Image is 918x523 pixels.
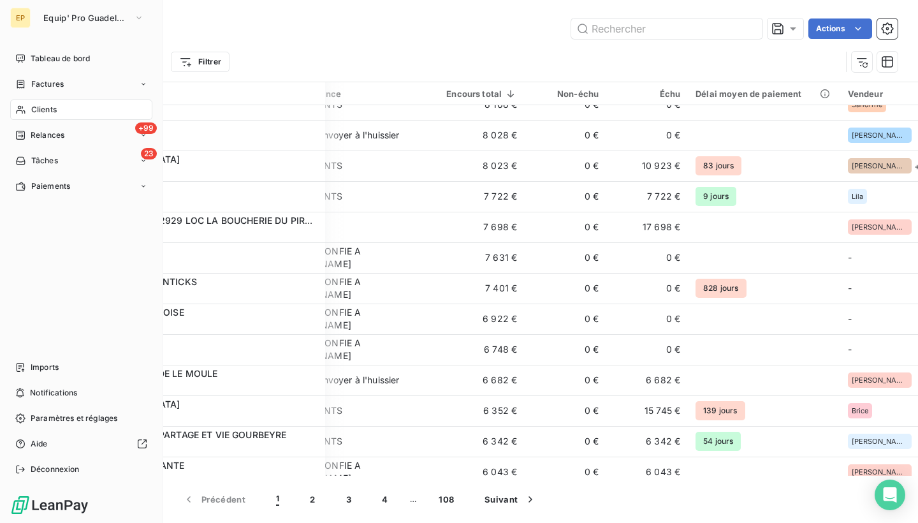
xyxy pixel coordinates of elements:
span: [PERSON_NAME] [852,376,908,384]
td: 8 028 € [439,120,525,151]
td: 0 € [525,426,606,457]
span: C39654 [88,196,317,209]
a: 23Tâches [10,151,152,171]
td: 0 € [606,273,688,304]
span: Aide [31,438,48,450]
img: Logo LeanPay [10,495,89,515]
div: DOSSIER CONFIE A [PERSON_NAME] [277,337,431,362]
button: Actions [808,18,872,39]
div: DOSSIER CONFIE A [PERSON_NAME] [277,276,431,301]
span: C26933 [88,380,317,393]
button: 3 [331,486,367,513]
span: C46410 [88,105,317,117]
span: Clients [31,104,57,115]
span: C19494 [88,350,317,362]
td: 6 748 € [439,334,525,365]
div: Open Intercom Messenger [875,480,905,510]
div: Échu [614,89,680,99]
span: C33960 [88,166,317,179]
span: [PERSON_NAME] [852,131,908,139]
td: 0 € [525,457,606,487]
td: 6 922 € [439,304,525,334]
span: C42580 [88,258,317,270]
span: C38830 [88,288,317,301]
span: SNC MUTUAL'R 2929 LOC LA BOUCHERIE DU PIRATE [88,215,322,226]
button: 108 [423,486,469,513]
a: Imports [10,357,152,378]
td: 6 342 € [439,426,525,457]
td: 0 € [525,212,606,242]
td: 0 € [525,365,606,395]
div: DOSSIER CONFIE A [PERSON_NAME] [277,459,431,485]
div: Non-échu [532,89,599,99]
button: Filtrer [171,52,229,72]
td: 6 342 € [606,426,688,457]
td: 15 745 € [606,395,688,426]
td: 7 722 € [439,181,525,212]
span: Paramètres et réglages [31,413,117,424]
div: EP [10,8,31,28]
a: Paramètres et réglages [10,408,152,429]
span: Tableau de bord [31,53,90,64]
td: 7 722 € [606,181,688,212]
td: 0 € [606,120,688,151]
button: Précédent [167,486,261,513]
span: C48286 [88,411,317,424]
td: 7 698 € [439,212,525,242]
td: 0 € [525,120,606,151]
span: 139 jours [696,401,745,420]
td: 0 € [525,181,606,212]
span: [PERSON_NAME] [852,468,908,476]
span: Factures [31,78,64,90]
td: 6 043 € [606,457,688,487]
td: 7 401 € [439,273,525,304]
td: 10 923 € [606,151,688,181]
td: 0 € [606,334,688,365]
span: 828 jours [696,279,746,298]
span: - [848,344,852,355]
div: Délai moyen de paiement [696,89,832,99]
span: Lila [852,193,864,200]
span: C30539 [88,472,317,485]
td: 8 023 € [439,151,525,181]
td: 0 € [606,304,688,334]
a: Tableau de bord [10,48,152,69]
td: 0 € [525,151,606,181]
td: 7 631 € [439,242,525,273]
td: 6 682 € [439,365,525,395]
span: [PERSON_NAME] [852,438,908,445]
a: +99Relances [10,125,152,145]
span: Tâches [31,155,58,166]
td: 17 698 € [606,212,688,242]
span: Relances [31,129,64,141]
span: C30946 [88,441,317,454]
div: DOSSIER CONFIE A [PERSON_NAME] [277,306,431,332]
span: Imports [31,362,59,373]
a: Aide [10,434,152,454]
td: 6 043 € [439,457,525,487]
span: 54 jours [696,432,741,451]
span: … [403,489,423,510]
td: 0 € [525,242,606,273]
span: [PERSON_NAME] [852,162,908,170]
a: Paiements [10,176,152,196]
td: 0 € [525,334,606,365]
span: - [848,313,852,324]
div: Plan de relance [277,89,431,99]
span: 83 jours [696,156,741,175]
span: Brice [852,407,869,415]
span: 9 jours [696,187,736,206]
div: Encours total [446,89,517,99]
span: - [848,252,852,263]
a: Clients [10,99,152,120]
button: Suivant [469,486,552,513]
button: 2 [295,486,330,513]
span: C13622 [88,135,317,148]
td: 0 € [525,273,606,304]
a: Factures [10,74,152,94]
span: Déconnexion [31,464,80,475]
span: Notifications [30,387,77,399]
div: DOSSIER CONFIE A [PERSON_NAME] [277,245,431,270]
td: 0 € [525,304,606,334]
td: 0 € [525,395,606,426]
